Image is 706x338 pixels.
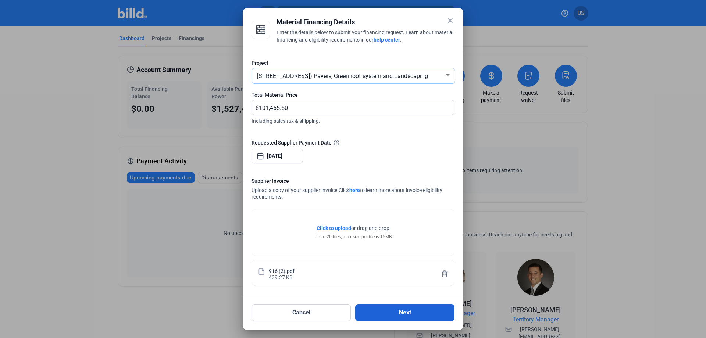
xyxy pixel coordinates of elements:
[317,225,351,231] span: Click to upload
[446,16,454,25] mat-icon: close
[351,224,389,232] span: or drag and drop
[252,59,454,67] div: Project
[252,100,259,113] span: $
[252,177,454,186] div: Supplier Invoice
[355,304,454,321] button: Next
[400,37,402,43] span: .
[374,37,400,43] a: help center
[252,177,454,202] div: Upload a copy of your supplier invoice.
[252,115,454,125] span: Including sales tax & shipping.
[252,304,351,321] button: Cancel
[267,152,299,160] input: Select date
[269,267,295,274] div: 916 (2).pdf
[269,274,293,280] div: 439.27 KB
[349,187,360,193] a: here
[315,234,392,240] div: Up to 20 files, max size per file is 15MB
[252,91,454,99] div: Total Material Price
[259,100,446,115] input: 0.00
[252,187,442,200] span: Click to learn more about invoice eligibility requirements.
[257,72,428,79] span: [STREET_ADDRESS]) Pavers, Green roof system and Landscaping
[252,139,454,146] div: Requested Supplier Payment Date
[257,149,264,156] button: Open calendar
[277,29,454,45] div: Enter the details below to submit your financing request. Learn about material financing and elig...
[277,17,454,27] div: Material Financing Details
